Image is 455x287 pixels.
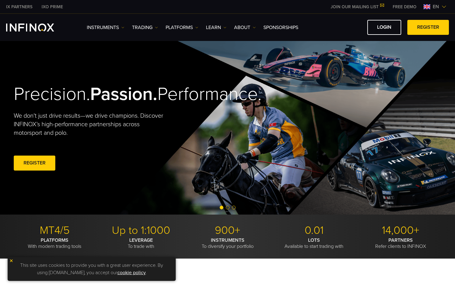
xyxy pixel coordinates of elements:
strong: INSTRUMENTS [211,237,244,243]
a: LOGIN [367,20,401,35]
a: INFINOX [2,4,37,10]
p: This site uses cookies to provide you with a great user experience. By using [DOMAIN_NAME], you a... [11,260,173,278]
a: JOIN OUR MAILING LIST [326,4,388,9]
a: REGISTER [14,156,55,171]
a: cookie policy [117,270,146,276]
span: Go to slide 3 [232,206,236,209]
p: Available to start trading with [273,237,355,249]
a: INFINOX MENU [388,4,421,10]
a: INFINOX Logo [6,24,68,31]
p: 900+ [187,224,269,237]
strong: LEVERAGE [129,237,153,243]
a: PLATFORMS [166,24,198,31]
span: Go to slide 2 [226,206,229,209]
strong: PARTNERS [388,237,413,243]
a: Learn [206,24,226,31]
p: To diversify your portfolio [187,237,269,249]
a: Instruments [87,24,124,31]
strong: PLATFORMS [41,237,68,243]
strong: Passion. [90,83,157,105]
img: yellow close icon [9,259,13,263]
p: 0.01 [273,224,355,237]
a: TRADING [132,24,158,31]
p: MT4/5 [14,224,96,237]
p: With modern trading tools [14,237,96,249]
a: ABOUT [234,24,256,31]
h2: Precision. Performance. [14,83,206,105]
p: Up to 1:1000 [100,224,182,237]
p: 14,000+ [360,224,442,237]
p: To trade with [100,237,182,249]
a: INFINOX [37,4,68,10]
p: Refer clients to INFINOX [360,237,442,249]
strong: LOTS [308,237,320,243]
span: en [430,3,442,10]
p: We don't just drive results—we drive champions. Discover INFINOX’s high-performance partnerships ... [14,112,168,137]
a: REGISTER [407,20,449,35]
a: SPONSORSHIPS [263,24,298,31]
span: Go to slide 1 [220,206,223,209]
